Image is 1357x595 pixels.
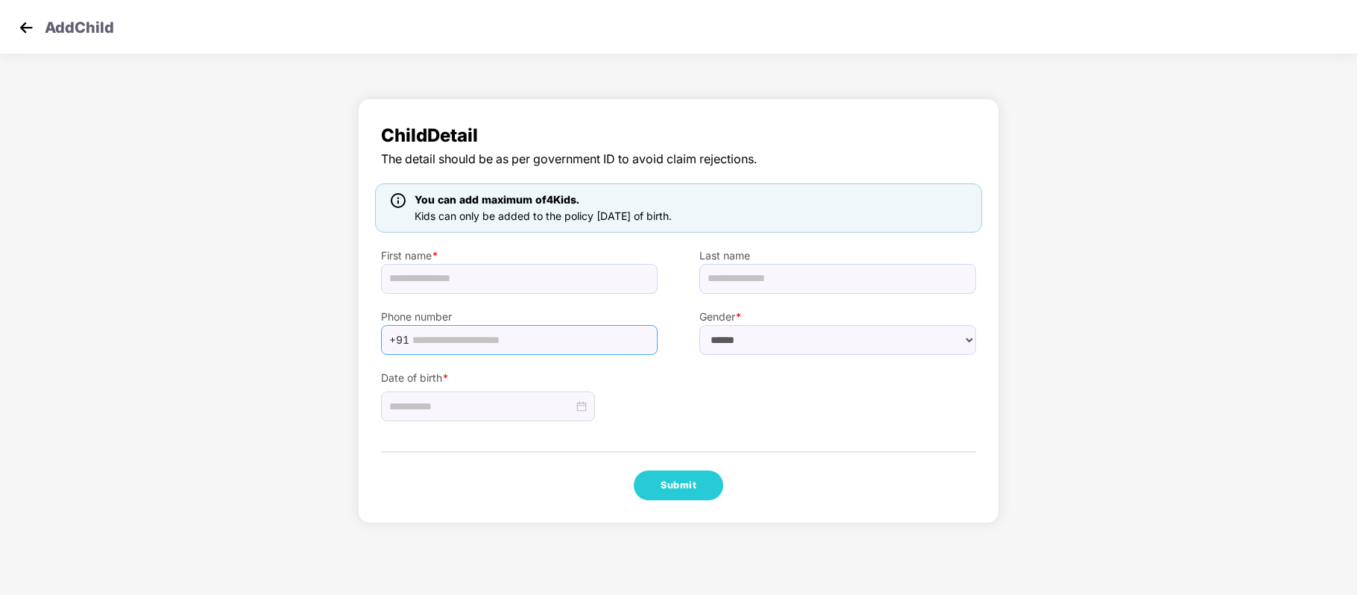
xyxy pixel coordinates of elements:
label: Phone number [381,309,658,325]
label: Last name [699,248,976,264]
label: Gender [699,309,976,325]
img: svg+xml;base64,PHN2ZyB4bWxucz0iaHR0cDovL3d3dy53My5vcmcvMjAwMC9zdmciIHdpZHRoPSIzMCIgaGVpZ2h0PSIzMC... [15,16,37,39]
label: First name [381,248,658,264]
span: Kids can only be added to the policy [DATE] of birth. [415,210,672,222]
span: You can add maximum of 4 Kids. [415,193,579,206]
p: Add Child [45,16,114,34]
img: icon [391,193,406,208]
span: +91 [389,329,409,351]
label: Date of birth [381,370,658,386]
span: The detail should be as per government ID to avoid claim rejections. [381,150,976,169]
button: Submit [634,470,723,500]
span: Child Detail [381,122,976,150]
